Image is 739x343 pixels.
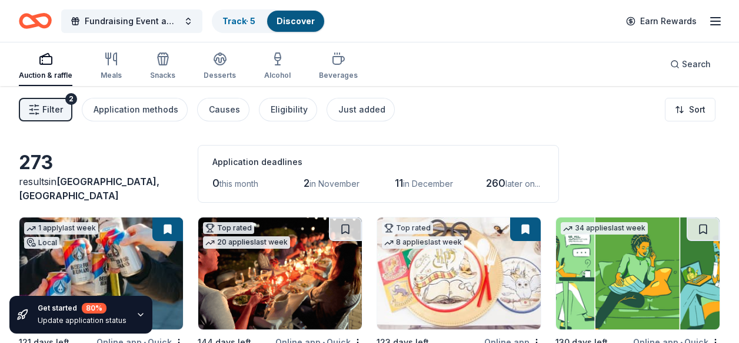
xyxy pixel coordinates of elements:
[38,316,127,325] div: Update application status
[309,179,359,189] span: in November
[19,47,72,86] button: Auction & raffle
[101,71,122,80] div: Meals
[82,98,188,121] button: Application methods
[319,47,358,86] button: Beverages
[24,237,59,249] div: Local
[556,217,720,329] img: Image for BetterHelp Social Impact
[486,177,505,189] span: 260
[19,98,72,121] button: Filter2
[338,103,385,117] div: Just added
[38,303,127,314] div: Get started
[19,7,52,35] a: Home
[24,222,98,235] div: 1 apply last week
[304,177,309,189] span: 2
[395,177,403,189] span: 11
[82,303,106,314] div: 80 %
[61,9,202,33] button: Fundraising Event and Auction
[212,155,544,169] div: Application deadlines
[203,236,290,249] div: 20 applies last week
[19,174,184,203] div: results
[204,71,236,80] div: Desserts
[264,71,291,80] div: Alcohol
[197,98,249,121] button: Causes
[277,16,315,26] a: Discover
[561,222,648,235] div: 34 applies last week
[403,179,453,189] span: in December
[101,47,122,86] button: Meals
[212,9,325,33] button: Track· 5Discover
[222,16,255,26] a: Track· 5
[271,103,308,117] div: Eligibility
[689,103,705,117] span: Sort
[203,222,254,234] div: Top rated
[219,179,258,189] span: this month
[209,103,240,117] div: Causes
[212,177,219,189] span: 0
[85,14,179,28] span: Fundraising Event and Auction
[65,93,77,105] div: 2
[42,103,63,117] span: Filter
[319,71,358,80] div: Beverages
[382,222,433,234] div: Top rated
[377,217,541,329] img: Image for Oriental Trading
[327,98,395,121] button: Just added
[259,98,317,121] button: Eligibility
[382,236,464,249] div: 8 applies last week
[204,47,236,86] button: Desserts
[19,217,183,329] img: Image for Rhinegeist Brewery
[19,176,159,202] span: [GEOGRAPHIC_DATA], [GEOGRAPHIC_DATA]
[264,47,291,86] button: Alcohol
[682,57,711,71] span: Search
[150,47,175,86] button: Snacks
[19,176,159,202] span: in
[661,52,720,76] button: Search
[94,103,178,117] div: Application methods
[198,217,362,329] img: Image for CookinGenie
[19,151,184,174] div: 273
[150,71,175,80] div: Snacks
[505,179,540,189] span: later on...
[619,11,704,32] a: Earn Rewards
[19,71,72,80] div: Auction & raffle
[665,98,715,121] button: Sort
